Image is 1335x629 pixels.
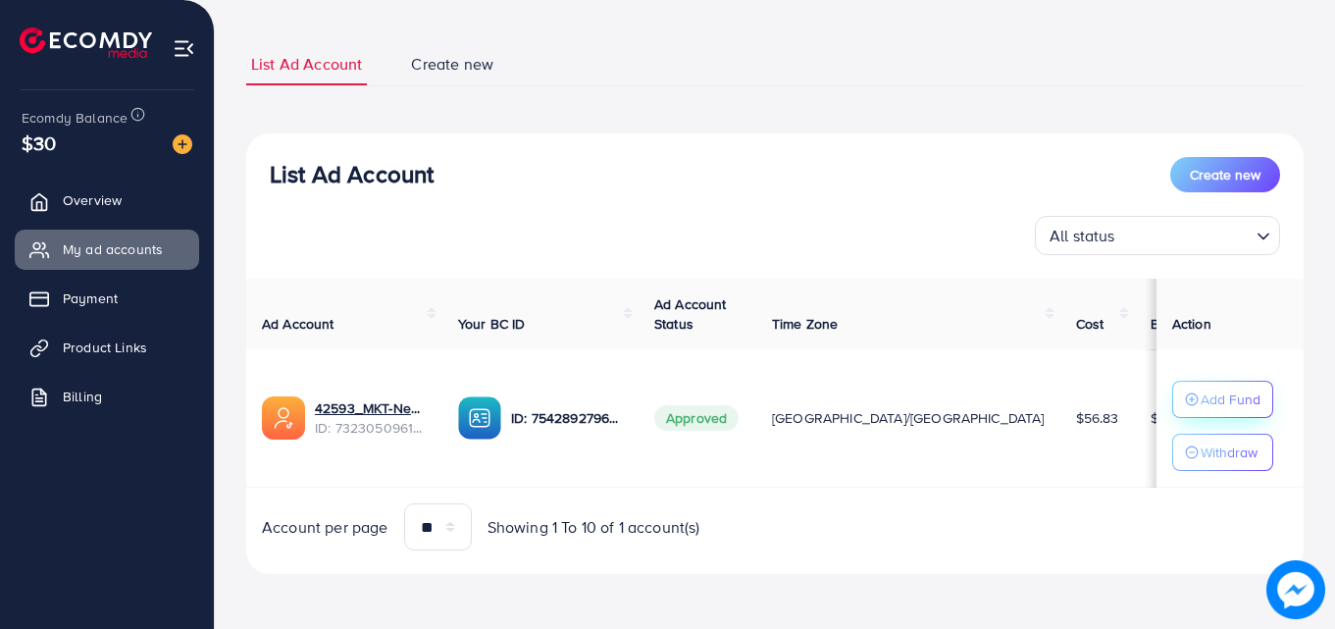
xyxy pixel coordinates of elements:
[262,516,388,539] span: Account per page
[1172,434,1273,471] button: Withdraw
[1046,222,1119,250] span: All status
[772,314,838,334] span: Time Zone
[1035,216,1280,255] div: Search for option
[1076,408,1119,428] span: $56.83
[63,239,163,259] span: My ad accounts
[1170,157,1280,192] button: Create new
[488,516,700,539] span: Showing 1 To 10 of 1 account(s)
[15,181,199,220] a: Overview
[315,418,427,438] span: ID: 7323050961424007170
[654,294,727,334] span: Ad Account Status
[63,338,147,357] span: Product Links
[15,279,199,318] a: Payment
[22,108,128,128] span: Ecomdy Balance
[270,160,434,188] h3: List Ad Account
[20,27,152,58] img: logo
[1172,381,1273,418] button: Add Fund
[1266,560,1325,619] img: image
[315,398,427,439] div: <span class='underline'>42593_MKT-New_1705030690861</span></br>7323050961424007170
[511,406,623,430] p: ID: 7542892796370649089
[1190,165,1260,184] span: Create new
[173,37,195,60] img: menu
[22,129,56,157] span: $30
[1076,314,1104,334] span: Cost
[63,190,122,210] span: Overview
[411,53,493,76] span: Create new
[262,396,305,440] img: ic-ads-acc.e4c84228.svg
[15,377,199,416] a: Billing
[1201,441,1258,464] p: Withdraw
[262,314,334,334] span: Ad Account
[315,398,427,418] a: 42593_MKT-New_1705030690861
[654,405,739,431] span: Approved
[251,53,362,76] span: List Ad Account
[173,134,192,154] img: image
[63,288,118,308] span: Payment
[1172,314,1211,334] span: Action
[1121,218,1249,250] input: Search for option
[458,396,501,440] img: ic-ba-acc.ded83a64.svg
[772,408,1045,428] span: [GEOGRAPHIC_DATA]/[GEOGRAPHIC_DATA]
[458,314,526,334] span: Your BC ID
[63,387,102,406] span: Billing
[15,230,199,269] a: My ad accounts
[1201,388,1260,411] p: Add Fund
[15,328,199,367] a: Product Links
